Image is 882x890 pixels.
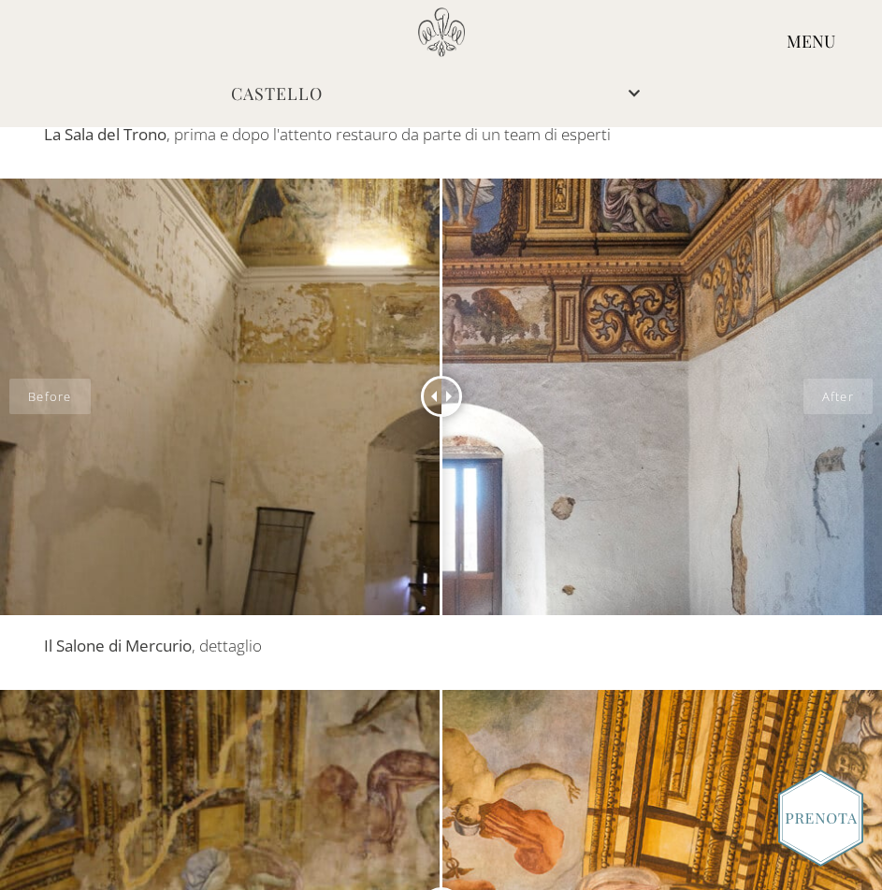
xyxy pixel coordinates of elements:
div: MENU [740,7,882,77]
div: , prima e dopo l'attento restauro da parte di un team di esperti [44,122,838,147]
a: Castello [231,82,323,105]
img: Book_Button_Italian.png [778,769,863,867]
div: , dettaglio [44,634,838,658]
b: Il Salone di Mercurio [44,635,192,656]
b: La Sala del Trono [44,123,166,145]
a: Hotels [231,126,302,149]
img: Castello di Ugento [418,7,465,57]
